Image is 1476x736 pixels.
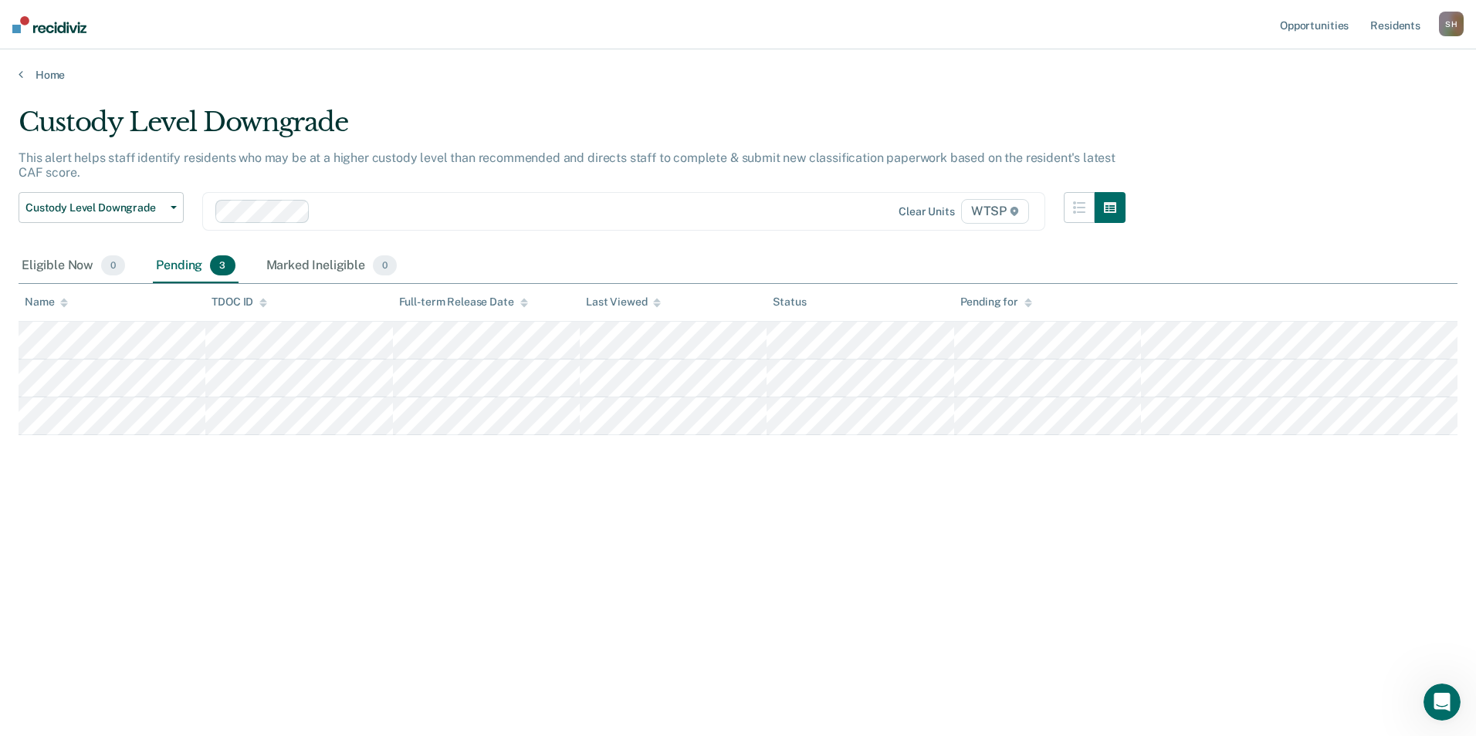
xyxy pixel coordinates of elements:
[210,255,235,275] span: 3
[101,255,125,275] span: 0
[153,249,238,283] div: Pending3
[586,295,661,309] div: Last Viewed
[373,255,397,275] span: 0
[25,295,68,309] div: Name
[263,249,401,283] div: Marked Ineligible0
[212,295,267,309] div: TDOC ID
[19,106,1126,150] div: Custody Level Downgrade
[19,150,1115,180] p: This alert helps staff identify residents who may be at a higher custody level than recommended a...
[1439,12,1464,36] div: S H
[19,68,1457,82] a: Home
[773,295,806,309] div: Status
[1424,684,1461,721] iframe: Intercom live chat
[960,295,1032,309] div: Pending for
[961,199,1029,224] span: WTSP
[899,205,955,218] div: Clear units
[19,192,184,223] button: Custody Level Downgrade
[12,16,86,33] img: Recidiviz
[1439,12,1464,36] button: SH
[19,249,128,283] div: Eligible Now0
[25,201,164,214] span: Custody Level Downgrade
[399,295,528,309] div: Full-term Release Date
